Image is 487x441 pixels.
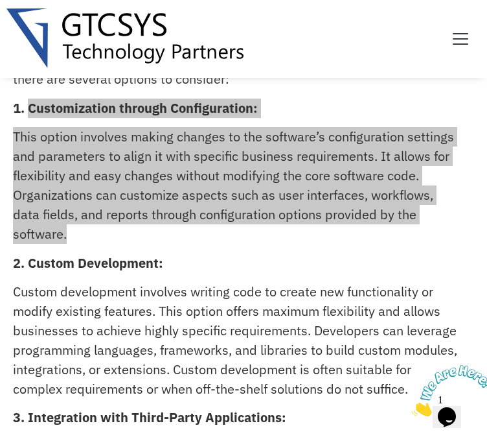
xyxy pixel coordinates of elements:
[407,360,487,422] iframe: chat widget
[13,127,458,244] p: This option involves making changes to the software’s configuration settings and parameters to al...
[5,5,85,56] img: Chat attention grabber
[13,254,163,272] strong: 2. Custom Development:
[13,99,258,117] strong: 1. Customization through Configuration:
[6,8,243,68] img: Gtcsys logo
[13,409,286,426] strong: 3. Integration with Third-Party Applications:
[5,5,10,16] span: 1
[13,282,458,399] p: Custom development involves writing code to create new functionality or modify existing features....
